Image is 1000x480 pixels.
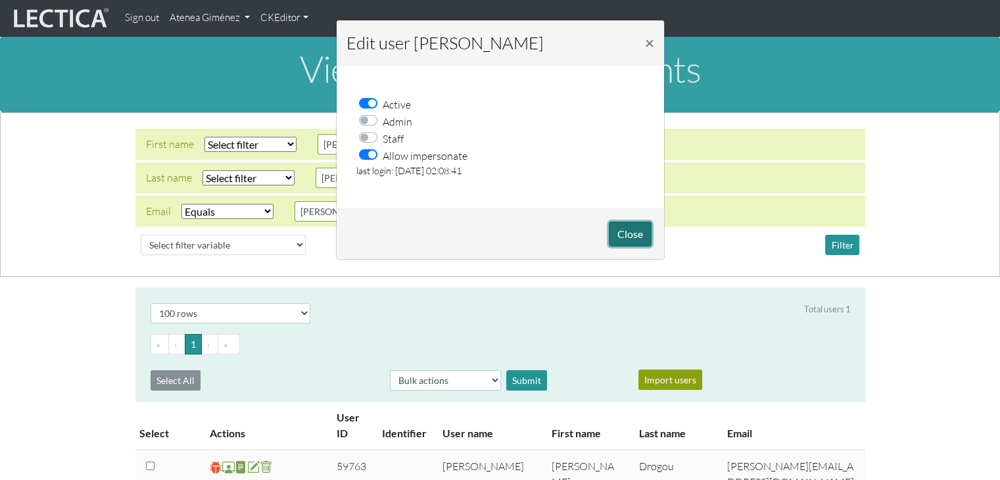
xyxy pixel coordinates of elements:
label: Staff [383,130,404,147]
h5: Edit user [PERSON_NAME] [346,30,544,55]
p: last login: [DATE] 02:08:41 [356,164,644,178]
span: × [645,33,654,52]
label: Active [383,95,411,112]
button: Close [609,222,652,247]
label: Allow impersonate [383,147,467,164]
button: Close [634,24,665,61]
label: Admin [383,112,412,130]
